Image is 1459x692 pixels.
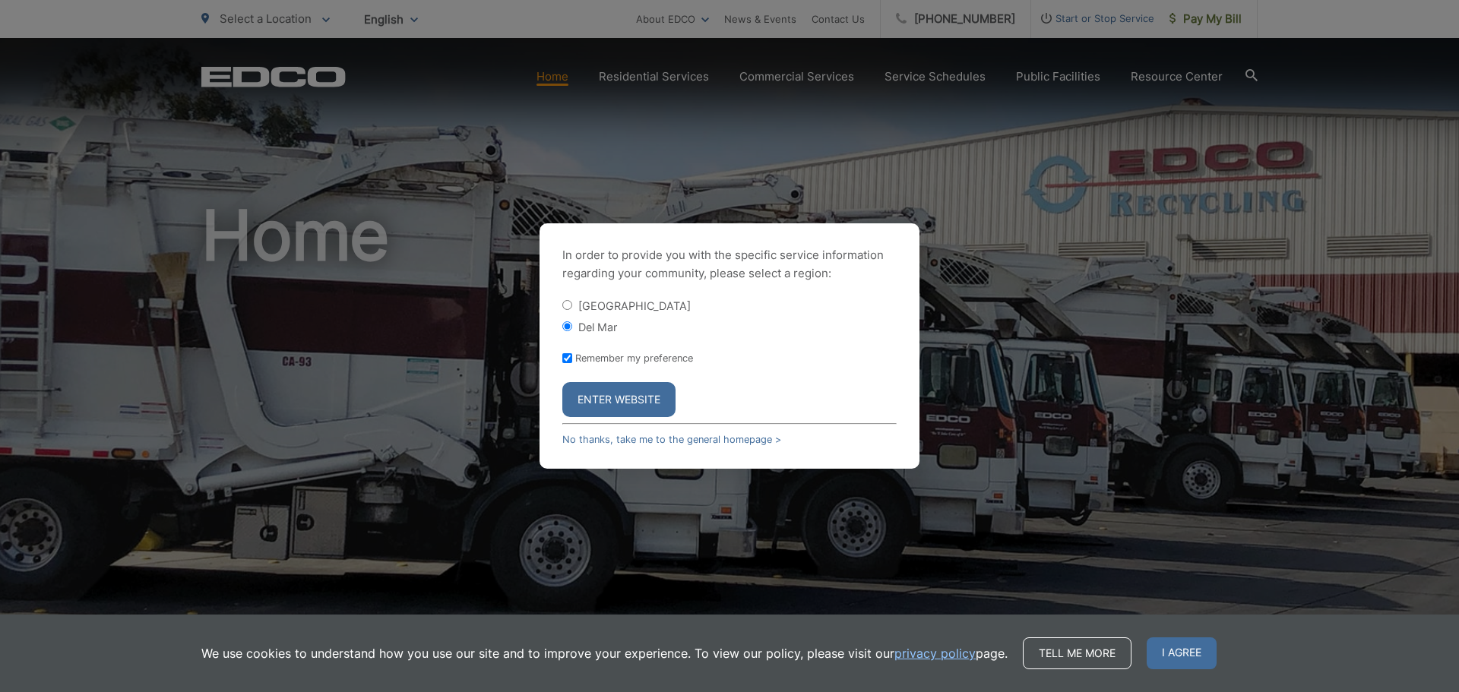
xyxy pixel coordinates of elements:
a: privacy policy [894,644,976,662]
button: Enter Website [562,382,676,417]
label: Remember my preference [575,352,693,364]
p: In order to provide you with the specific service information regarding your community, please se... [562,246,897,283]
a: No thanks, take me to the general homepage > [562,434,781,445]
span: I agree [1147,637,1217,669]
label: [GEOGRAPHIC_DATA] [578,299,691,312]
a: Tell me more [1023,637,1131,669]
label: Del Mar [578,321,617,333]
p: We use cookies to understand how you use our site and to improve your experience. To view our pol... [201,644,1008,662]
